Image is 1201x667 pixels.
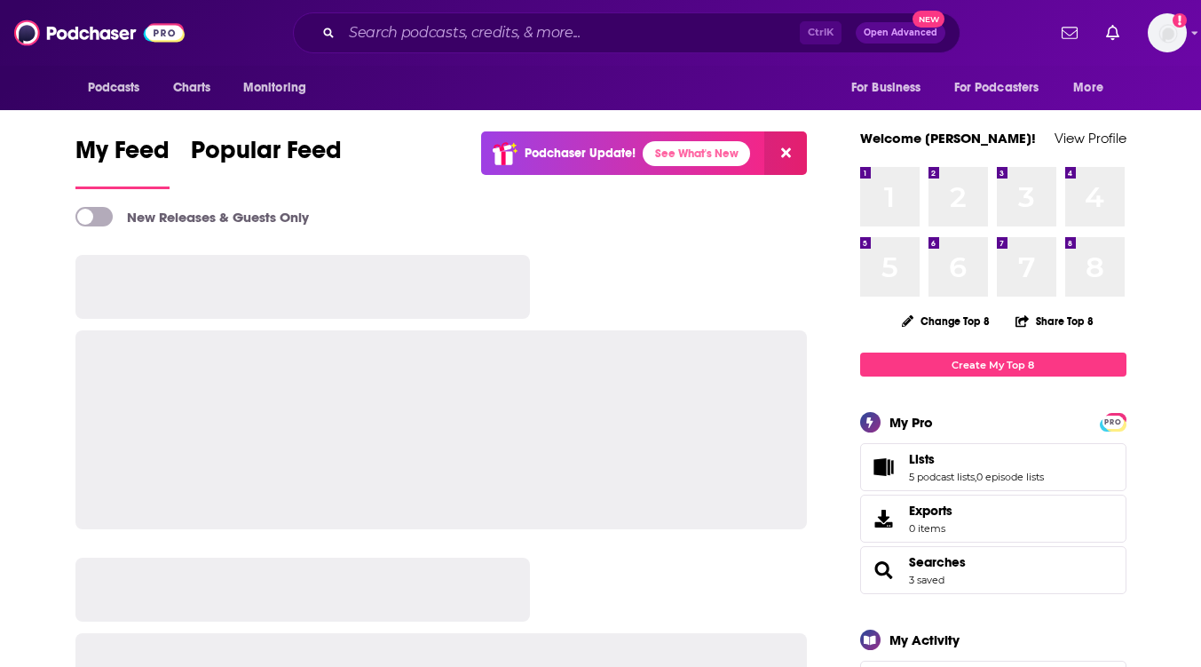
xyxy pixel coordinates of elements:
span: Lists [909,451,935,467]
button: open menu [231,71,329,105]
a: 3 saved [909,574,944,586]
div: My Activity [889,631,960,648]
span: Exports [909,503,952,519]
a: Lists [909,451,1044,467]
a: View Profile [1055,130,1126,147]
a: Show notifications dropdown [1055,18,1085,48]
a: PRO [1102,415,1124,428]
a: Popular Feed [191,135,342,189]
input: Search podcasts, credits, & more... [342,19,800,47]
span: For Podcasters [954,75,1039,100]
button: open menu [75,71,163,105]
span: Searches [860,546,1126,594]
img: User Profile [1148,13,1187,52]
div: Search podcasts, credits, & more... [293,12,960,53]
span: Charts [173,75,211,100]
button: Open AdvancedNew [856,22,945,44]
a: My Feed [75,135,170,189]
span: For Business [851,75,921,100]
span: 0 items [909,522,952,535]
span: Exports [866,506,902,531]
button: open menu [839,71,944,105]
span: Monitoring [243,75,306,100]
span: Ctrl K [800,21,841,44]
span: PRO [1102,416,1124,429]
span: More [1073,75,1103,100]
button: open menu [1061,71,1126,105]
a: Create My Top 8 [860,353,1126,377]
a: Welcome [PERSON_NAME]! [860,130,1036,147]
span: Open Advanced [864,28,937,37]
a: Searches [866,558,902,583]
span: , [975,471,976,483]
span: Logged in as Andrea1206 [1148,13,1187,52]
span: New [913,11,944,28]
span: Podcasts [88,75,140,100]
a: Lists [866,455,902,480]
button: Share Top 8 [1015,304,1094,338]
span: Popular Feed [191,135,342,176]
img: Podchaser - Follow, Share and Rate Podcasts [14,16,185,50]
a: Show notifications dropdown [1099,18,1126,48]
a: Searches [909,554,966,570]
a: Charts [162,71,222,105]
a: Exports [860,495,1126,543]
button: Change Top 8 [891,310,1001,332]
span: My Feed [75,135,170,176]
button: Show profile menu [1148,13,1187,52]
svg: Add a profile image [1173,13,1187,28]
span: Lists [860,443,1126,491]
a: New Releases & Guests Only [75,207,309,226]
button: open menu [943,71,1065,105]
a: See What's New [643,141,750,166]
p: Podchaser Update! [525,146,636,161]
a: 5 podcast lists [909,471,975,483]
a: 0 episode lists [976,471,1044,483]
div: My Pro [889,414,933,431]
